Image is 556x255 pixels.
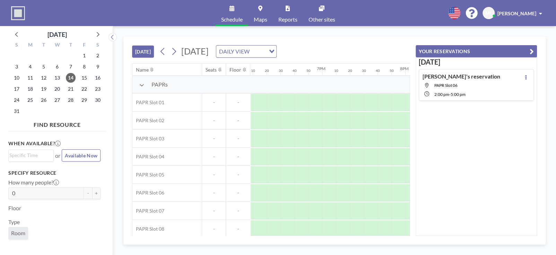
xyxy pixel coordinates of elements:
[65,153,97,158] span: Available Now
[52,73,62,83] span: Wednesday, August 13, 2025
[419,58,534,66] h3: [DATE]
[434,92,449,97] span: 2:00 PM
[226,172,250,178] span: -
[8,219,20,225] label: Type
[39,95,49,105] span: Tuesday, August 26, 2025
[66,84,76,94] span: Thursday, August 21, 2025
[132,46,154,58] button: [DATE]
[52,95,62,105] span: Wednesday, August 27, 2025
[79,95,89,105] span: Friday, August 29, 2025
[279,68,283,73] div: 30
[91,41,104,50] div: S
[216,46,276,57] div: Search for option
[11,6,25,20] img: organization-logo
[93,51,103,60] span: Saturday, August 2, 2025
[309,17,335,22] span: Other sites
[317,66,325,71] div: 7PM
[434,83,458,88] span: PAPR Slot 06
[278,17,297,22] span: Reports
[12,106,21,116] span: Sunday, August 31, 2025
[25,73,35,83] span: Monday, August 11, 2025
[66,73,76,83] span: Thursday, August 14, 2025
[132,172,164,178] span: PAPR Slot 05
[79,51,89,60] span: Friday, August 1, 2025
[12,84,21,94] span: Sunday, August 17, 2025
[12,73,21,83] span: Sunday, August 10, 2025
[265,68,269,73] div: 20
[423,73,500,80] h4: [PERSON_NAME]'s reservation
[39,84,49,94] span: Tuesday, August 19, 2025
[9,151,50,159] input: Search for option
[181,46,209,56] span: [DATE]
[93,95,103,105] span: Saturday, August 30, 2025
[93,73,103,83] span: Saturday, August 16, 2025
[132,226,164,232] span: PAPR Slot 08
[8,179,59,186] label: How many people?
[449,92,451,97] span: -
[64,41,77,50] div: T
[12,95,21,105] span: Sunday, August 24, 2025
[306,68,311,73] div: 50
[66,95,76,105] span: Thursday, August 28, 2025
[202,117,226,124] span: -
[136,67,149,73] div: Name
[202,135,226,142] span: -
[202,208,226,214] span: -
[293,68,297,73] div: 40
[39,73,49,83] span: Tuesday, August 12, 2025
[84,187,92,199] button: -
[47,30,67,39] div: [DATE]
[25,84,35,94] span: Monday, August 18, 2025
[8,205,21,212] label: Floor
[79,62,89,72] span: Friday, August 8, 2025
[226,190,250,196] span: -
[485,10,492,16] span: ML
[132,208,164,214] span: PAPR Slot 07
[206,67,217,73] div: Seats
[132,135,164,142] span: PAPR Slot 03
[376,68,380,73] div: 40
[202,99,226,106] span: -
[62,149,101,162] button: Available Now
[218,47,251,56] span: DAILY VIEW
[226,154,250,160] span: -
[8,170,101,176] h3: Specify resource
[229,67,241,73] div: Floor
[10,41,24,50] div: S
[202,190,226,196] span: -
[39,62,49,72] span: Tuesday, August 5, 2025
[226,99,250,106] span: -
[9,150,53,161] div: Search for option
[11,230,25,237] span: Room
[92,187,101,199] button: +
[8,118,106,128] h4: FIND RESOURCE
[132,117,164,124] span: PAPR Slot 02
[202,172,226,178] span: -
[12,62,21,72] span: Sunday, August 3, 2025
[226,226,250,232] span: -
[79,84,89,94] span: Friday, August 22, 2025
[226,135,250,142] span: -
[52,62,62,72] span: Wednesday, August 6, 2025
[93,84,103,94] span: Saturday, August 23, 2025
[221,17,243,22] span: Schedule
[497,10,536,16] span: [PERSON_NAME]
[77,41,91,50] div: F
[132,190,164,196] span: PAPR Slot 06
[226,117,250,124] span: -
[132,99,164,106] span: PAPR Slot 01
[151,81,168,88] span: PAPRs
[132,154,164,160] span: PAPR Slot 04
[226,208,250,214] span: -
[52,84,62,94] span: Wednesday, August 20, 2025
[202,154,226,160] span: -
[24,41,37,50] div: M
[93,62,103,72] span: Saturday, August 9, 2025
[25,62,35,72] span: Monday, August 4, 2025
[416,45,537,57] button: YOUR RESERVATIONS
[390,68,394,73] div: 50
[79,73,89,83] span: Friday, August 15, 2025
[334,68,338,73] div: 10
[51,41,64,50] div: W
[37,41,51,50] div: T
